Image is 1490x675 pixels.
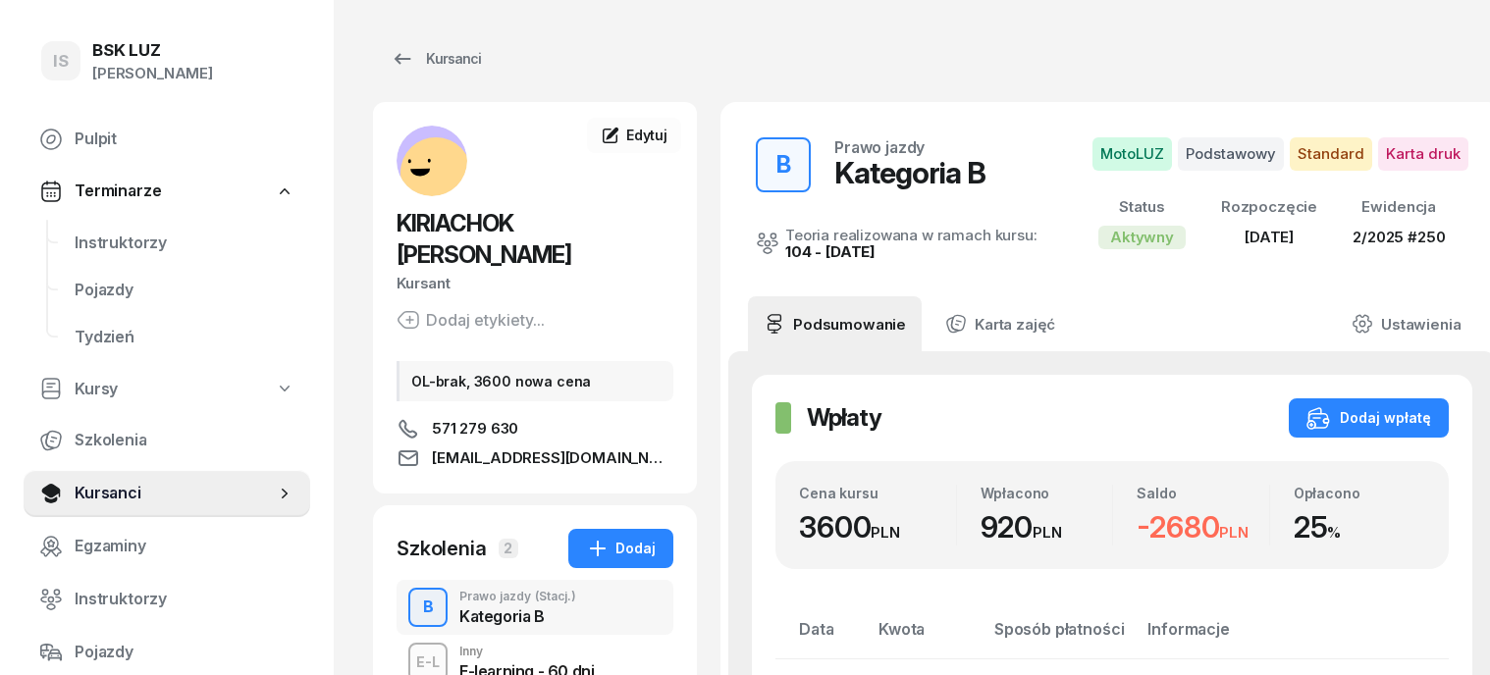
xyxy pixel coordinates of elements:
[981,509,1113,545] div: 920
[1178,137,1284,171] span: Podstawowy
[59,267,310,314] a: Pojazdy
[1294,485,1426,501] div: Opłacono
[1219,523,1249,542] small: PLN
[1289,398,1449,438] button: Dodaj wpłatę
[871,523,900,542] small: PLN
[397,271,673,296] div: Kursant
[432,446,673,470] span: [EMAIL_ADDRESS][DOMAIN_NAME]
[391,47,481,71] div: Kursanci
[626,127,667,143] span: Edytuj
[53,53,69,70] span: IS
[459,608,576,624] div: Kategoria B
[1098,226,1186,249] div: Aktywny
[1290,137,1372,171] span: Standard
[587,118,681,153] a: Edytuj
[24,470,310,517] a: Kursanci
[75,325,294,350] span: Tydzień
[867,616,983,658] th: Kwota
[568,529,673,568] button: Dodaj
[24,169,310,214] a: Terminarze
[92,42,213,59] div: BSK LUZ
[1137,485,1269,501] div: Saldo
[75,587,294,612] span: Instruktorzy
[586,537,656,560] div: Dodaj
[432,417,518,441] span: 571 279 630
[1378,137,1468,171] span: Karta druk
[1136,616,1301,658] th: Informacje
[92,61,213,86] div: [PERSON_NAME]
[1306,406,1431,430] div: Dodaj wpłatę
[1137,509,1269,545] div: -2680
[397,361,673,401] div: OL-brak, 3600 nowa cena
[397,580,673,635] button: BPrawo jazdy(Stacj.)Kategoria B
[834,139,925,155] div: Prawo jazdy
[799,509,956,545] div: 3600
[75,278,294,303] span: Pojazdy
[983,616,1136,658] th: Sposób płatności
[397,535,487,562] div: Szkolenia
[75,481,275,506] span: Kursanci
[834,155,985,190] div: Kategoria B
[1092,137,1468,171] button: MotoLUZPodstawowyStandardKarta druk
[75,377,118,402] span: Kursy
[799,485,956,501] div: Cena kursu
[785,242,876,261] a: 104 - [DATE]
[24,417,310,464] a: Szkolenia
[397,446,673,470] a: [EMAIL_ADDRESS][DOMAIN_NAME]
[75,231,294,256] span: Instruktorzy
[1336,296,1476,351] a: Ustawienia
[535,591,576,602] span: (Stacj.)
[408,588,448,627] button: B
[397,417,673,441] a: 571 279 630
[1092,137,1172,171] span: MotoLUZ
[373,39,499,78] a: Kursanci
[1245,228,1294,246] span: [DATE]
[24,116,310,163] a: Pulpit
[499,539,518,558] span: 2
[1353,228,1445,246] span: 2/2025 #250
[1033,523,1062,542] small: PLN
[59,314,310,361] a: Tydzień
[807,402,881,434] h2: Wpłaty
[1221,194,1317,220] div: Rozpoczęcie
[459,591,576,602] div: Prawo jazdy
[459,646,594,657] div: Inny
[75,534,294,559] span: Egzaminy
[24,367,310,412] a: Kursy
[24,576,310,623] a: Instruktorzy
[756,137,811,192] button: B
[785,228,1038,242] div: Teoria realizowana w ramach kursu:
[59,220,310,267] a: Instruktorzy
[75,179,161,204] span: Terminarze
[1294,509,1426,545] div: 25
[75,428,294,453] span: Szkolenia
[415,591,442,624] div: B
[1327,523,1341,542] small: %
[930,296,1071,351] a: Karta zajęć
[1353,194,1445,220] div: Ewidencja
[1098,194,1186,220] div: Status
[408,649,448,674] div: E-L
[24,523,310,570] a: Egzaminy
[397,308,545,332] button: Dodaj etykiety...
[397,209,571,269] span: KIRIACHOK [PERSON_NAME]
[769,145,799,184] div: B
[75,127,294,152] span: Pulpit
[75,640,294,665] span: Pojazdy
[775,616,867,658] th: Data
[981,485,1113,501] div: Wpłacono
[748,296,922,351] a: Podsumowanie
